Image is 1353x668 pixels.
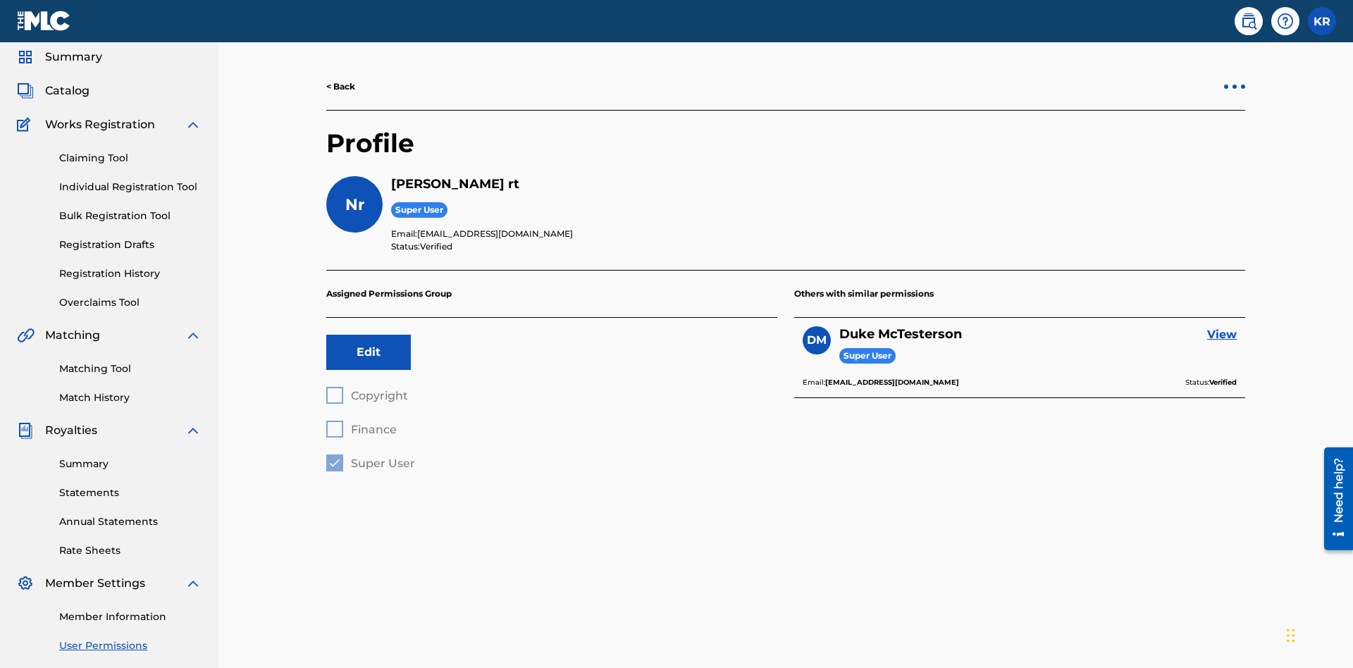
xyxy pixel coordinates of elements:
h5: Nicole rt [391,176,1245,192]
button: Edit [326,335,411,370]
div: Drag [1287,614,1295,657]
a: Rate Sheets [59,543,202,558]
h2: Profile [326,128,1245,176]
p: Email: [803,376,959,389]
img: expand [185,327,202,344]
div: User Menu [1308,7,1336,35]
a: Registration History [59,266,202,281]
h5: Duke McTesterson [839,326,962,342]
span: Member Settings [45,575,145,592]
span: Nr [345,195,364,214]
span: Verified [420,241,452,252]
img: Catalog [17,82,34,99]
a: Overclaims Tool [59,295,202,310]
span: Summary [45,49,102,66]
div: Help [1271,7,1299,35]
a: Public Search [1235,7,1263,35]
b: Verified [1209,378,1237,387]
span: Catalog [45,82,89,99]
img: Royalties [17,422,34,439]
img: MLC Logo [17,11,71,31]
a: Statements [59,485,202,500]
span: [EMAIL_ADDRESS][DOMAIN_NAME] [417,228,573,239]
a: Annual Statements [59,514,202,529]
span: Works Registration [45,116,155,133]
img: Summary [17,49,34,66]
a: Summary [59,457,202,471]
a: Member Information [59,610,202,624]
a: CatalogCatalog [17,82,89,99]
img: expand [185,422,202,439]
img: help [1277,13,1294,30]
a: Individual Registration Tool [59,180,202,194]
p: Status: [391,240,1245,253]
a: View [1207,326,1237,343]
iframe: Resource Center [1314,442,1353,557]
p: Email: [391,228,1245,240]
a: Match History [59,390,202,405]
a: Bulk Registration Tool [59,209,202,223]
p: Others with similar permissions [794,271,1245,318]
span: Super User [839,348,896,364]
img: Matching [17,327,35,344]
p: Status: [1185,376,1237,389]
a: Matching Tool [59,361,202,376]
span: Super User [391,202,447,218]
span: Royalties [45,422,97,439]
img: Member Settings [17,575,34,592]
img: Works Registration [17,116,35,133]
iframe: Chat Widget [1283,600,1353,668]
img: expand [185,575,202,592]
span: Matching [45,327,100,344]
a: SummarySummary [17,49,102,66]
img: search [1240,13,1257,30]
a: Registration Drafts [59,237,202,252]
b: [EMAIL_ADDRESS][DOMAIN_NAME] [825,378,959,387]
a: User Permissions [59,638,202,653]
img: expand [185,116,202,133]
a: < Back [326,80,355,93]
a: Claiming Tool [59,151,202,166]
p: Assigned Permissions Group [326,271,777,318]
span: DM [807,332,827,349]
